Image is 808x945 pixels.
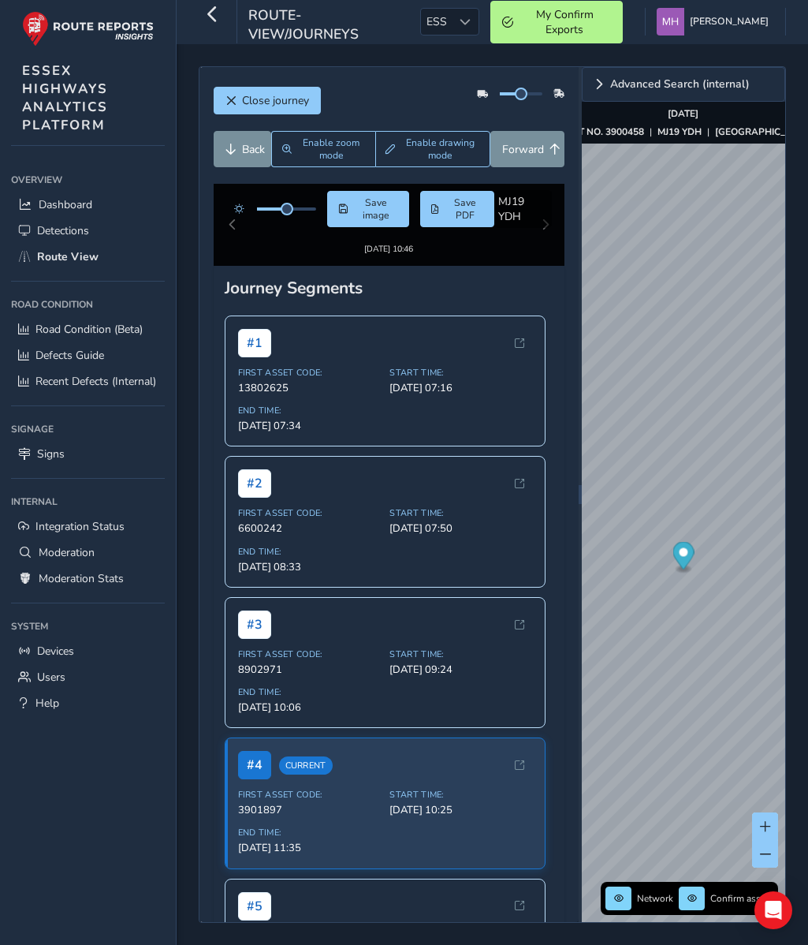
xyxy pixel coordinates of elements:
[39,571,124,586] span: Moderation Stats
[271,131,375,167] button: Zoom
[11,218,165,244] a: Detections
[39,197,92,212] span: Dashboard
[35,322,143,337] span: Road Condition (Beta)
[490,1,623,43] button: My Confirm Exports
[11,690,165,716] a: Help
[242,142,265,157] span: Back
[238,546,381,560] span: [DATE] 08:33
[637,892,673,905] span: Network
[22,62,108,134] span: ESSEX HIGHWAYS ANALYTICS PLATFORM
[421,9,452,35] span: ESS
[341,222,437,234] div: [DATE] 10:46
[238,405,381,419] span: [DATE] 07:34
[502,142,544,157] span: Forward
[238,686,381,700] span: [DATE] 10:06
[238,672,381,684] span: End Time:
[297,136,366,162] span: Enable zoom mode
[37,644,74,659] span: Devices
[11,168,165,192] div: Overview
[519,7,611,37] span: My Confirm Exports
[35,696,59,711] span: Help
[754,891,792,929] div: Open Intercom Messenger
[214,87,321,114] button: Close journey
[327,191,408,227] button: Save
[238,916,381,928] span: First Asset Code:
[238,789,381,803] span: 3901897
[582,67,785,102] a: Expand
[279,742,333,760] span: Current
[11,614,165,638] div: System
[238,494,381,506] span: First Asset Code:
[37,223,89,238] span: Detections
[400,136,479,162] span: Enable drawing mode
[389,634,532,646] span: Start Time:
[11,244,165,270] a: Route View
[238,813,381,825] span: End Time:
[11,664,165,690] a: Users
[11,293,165,316] div: Road Condition
[11,490,165,514] div: Internal
[238,532,381,543] span: End Time:
[490,131,565,167] button: Forward
[238,634,381,646] span: First Asset Code:
[35,519,125,534] span: Integration Status
[225,263,554,285] div: Journey Segments
[690,8,769,35] span: [PERSON_NAME]
[389,508,532,522] span: [DATE] 07:50
[238,367,381,381] span: 13802625
[657,8,774,35] button: [PERSON_NAME]
[238,315,271,343] span: # 1
[353,196,399,222] span: Save image
[445,196,484,222] span: Save PDF
[710,892,773,905] span: Confirm assets
[238,390,381,402] span: End Time:
[389,648,532,663] span: [DATE] 09:24
[668,107,698,120] strong: [DATE]
[11,566,165,592] a: Moderation Stats
[37,670,65,685] span: Users
[657,8,684,35] img: diamond-layout
[238,508,381,522] span: 6600242
[672,542,694,574] div: Map marker
[610,79,750,90] span: Advanced Search (internal)
[35,348,104,363] span: Defects Guide
[389,353,532,364] span: Start Time:
[657,125,702,138] strong: MJ19 YDH
[11,514,165,540] a: Integration Status
[498,194,524,224] span: MJ19 YDH
[11,192,165,218] a: Dashboard
[553,125,644,138] strong: ASSET NO. 3900458
[37,249,99,264] span: Route View
[22,11,154,47] img: rr logo
[11,417,165,441] div: Signage
[11,342,165,368] a: Defects Guide
[238,737,271,765] span: # 4
[389,775,532,786] span: Start Time:
[238,827,381,842] span: [DATE] 11:35
[11,368,165,394] a: Recent Defects (Internal)
[389,789,532,803] span: [DATE] 10:25
[248,6,408,43] span: route-view/journeys
[375,131,490,167] button: Draw
[238,596,271,625] span: # 3
[389,916,532,928] span: Start Time:
[11,441,165,467] a: Signs
[238,353,381,364] span: First Asset Code:
[11,540,165,566] a: Moderation
[242,93,309,108] span: Close journey
[39,545,95,560] span: Moderation
[238,878,271,906] span: # 5
[238,648,381,663] span: 8902971
[238,775,381,786] span: First Asset Code:
[35,374,156,389] span: Recent Defects (Internal)
[214,131,272,167] button: Back
[389,494,532,506] span: Start Time:
[11,316,165,342] a: Road Condition (Beta)
[389,367,532,381] span: [DATE] 07:16
[420,191,494,227] button: PDF
[11,638,165,664] a: Devices
[37,446,65,461] span: Signs
[238,456,271,484] span: # 2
